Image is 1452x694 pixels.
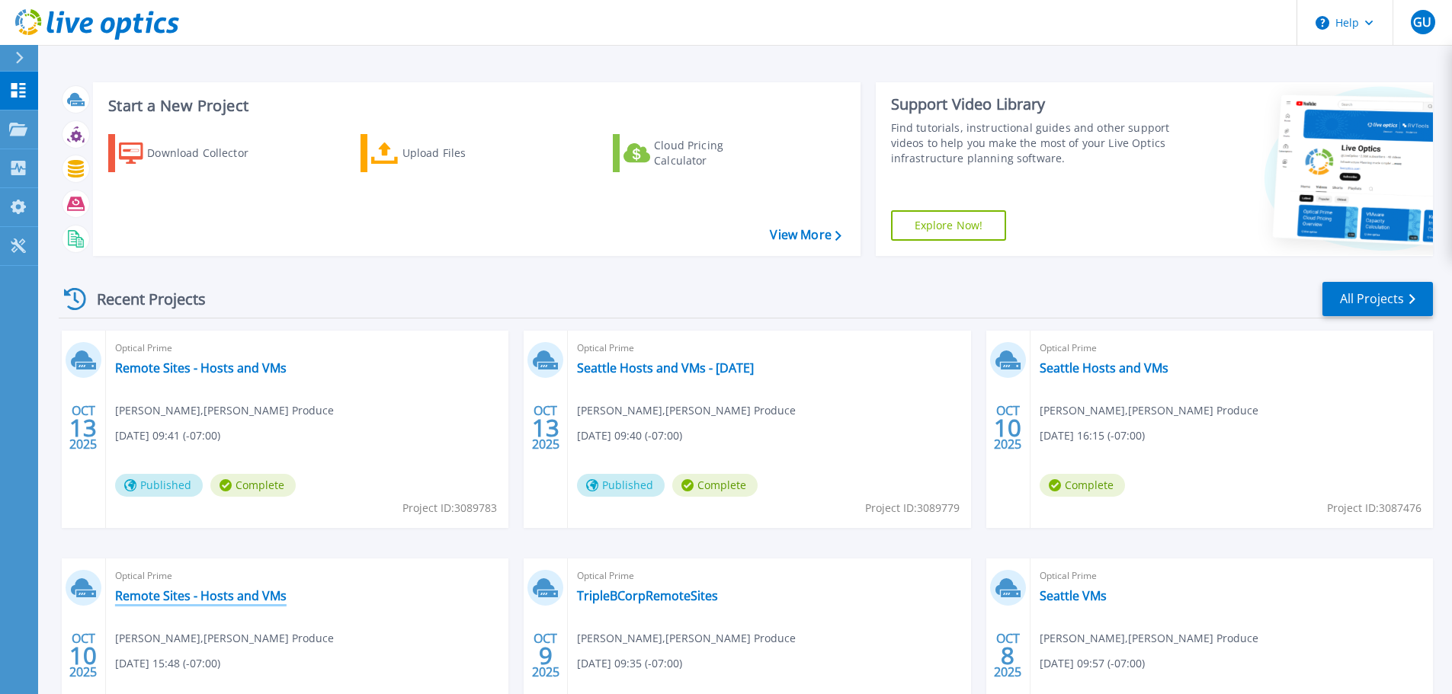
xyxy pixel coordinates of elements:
span: Optical Prime [1040,340,1424,357]
a: Seattle VMs [1040,588,1107,603]
span: [DATE] 16:15 (-07:00) [1040,427,1145,444]
span: Published [577,474,665,497]
div: Find tutorials, instructional guides and other support videos to help you make the most of your L... [891,120,1175,166]
a: Cloud Pricing Calculator [613,134,783,172]
div: OCT 2025 [531,628,560,683]
a: Remote Sites - Hosts and VMs [115,588,287,603]
div: Upload Files [402,138,524,168]
a: Seattle Hosts and VMs [1040,360,1168,376]
span: [DATE] 09:41 (-07:00) [115,427,220,444]
span: Project ID: 3089783 [402,500,497,517]
h3: Start a New Project [108,98,841,114]
span: Complete [1040,474,1125,497]
span: [PERSON_NAME] , [PERSON_NAME] Produce [115,630,334,647]
span: 13 [532,421,559,434]
div: Cloud Pricing Calculator [654,138,776,168]
span: [PERSON_NAME] , [PERSON_NAME] Produce [115,402,334,419]
span: [PERSON_NAME] , [PERSON_NAME] Produce [577,630,796,647]
span: Optical Prime [577,340,961,357]
span: [PERSON_NAME] , [PERSON_NAME] Produce [1040,402,1258,419]
span: [PERSON_NAME] , [PERSON_NAME] Produce [1040,630,1258,647]
div: OCT 2025 [993,400,1022,456]
span: 13 [69,421,97,434]
span: 10 [994,421,1021,434]
div: Support Video Library [891,94,1175,114]
a: TripleBCorpRemoteSites [577,588,718,603]
span: Optical Prime [115,340,499,357]
a: Seattle Hosts and VMs - [DATE] [577,360,754,376]
span: [DATE] 09:35 (-07:00) [577,655,682,672]
span: 8 [1001,649,1014,662]
span: Optical Prime [115,568,499,584]
div: OCT 2025 [69,400,98,456]
div: Download Collector [147,138,269,168]
span: Published [115,474,203,497]
span: [DATE] 09:57 (-07:00) [1040,655,1145,672]
a: All Projects [1322,282,1433,316]
span: [DATE] 15:48 (-07:00) [115,655,220,672]
span: 10 [69,649,97,662]
span: 9 [539,649,553,662]
span: Optical Prime [1040,568,1424,584]
span: GU [1413,16,1431,28]
div: OCT 2025 [531,400,560,456]
span: Project ID: 3087476 [1327,500,1422,517]
a: Remote Sites - Hosts and VMs [115,360,287,376]
span: [DATE] 09:40 (-07:00) [577,427,682,444]
span: [PERSON_NAME] , [PERSON_NAME] Produce [577,402,796,419]
span: Complete [210,474,296,497]
span: Complete [672,474,758,497]
span: Project ID: 3089779 [865,500,960,517]
div: Recent Projects [59,280,226,318]
a: Upload Files [361,134,530,172]
span: Optical Prime [577,568,961,584]
div: OCT 2025 [993,628,1022,683]
a: View More [770,228,841,242]
a: Download Collector [108,134,278,172]
div: OCT 2025 [69,628,98,683]
a: Explore Now! [891,210,1007,241]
